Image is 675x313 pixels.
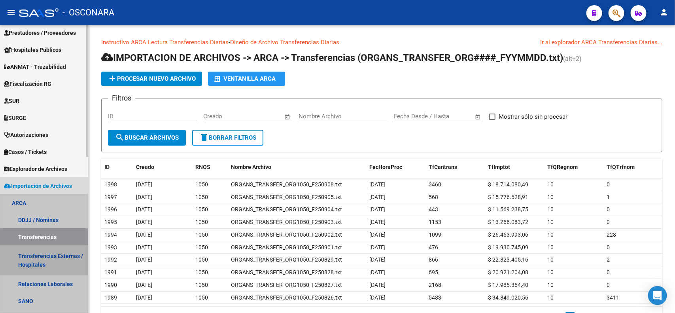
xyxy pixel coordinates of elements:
span: Nombre Archivo [231,164,271,170]
button: Buscar Archivos [108,130,186,146]
span: 1050 [195,194,208,200]
span: Importación de Archivos [4,182,72,190]
input: Fecha inicio [203,113,235,120]
span: 1050 [195,269,208,275]
span: $ 13.266.083,72 [488,219,528,225]
span: 1050 [195,181,208,188]
span: ID [104,164,110,170]
span: [DATE] [369,231,386,238]
datatable-header-cell: RNOS [192,159,228,176]
span: $ 17.985.364,40 [488,282,528,288]
span: SUR [4,97,19,105]
span: [DATE] [369,244,386,250]
span: 568 [429,194,438,200]
span: 5483 [429,294,441,301]
mat-icon: delete [199,133,209,142]
span: $ 22.823.405,16 [488,256,528,263]
span: 443 [429,206,438,212]
span: Creado [136,164,154,170]
span: 1050 [195,282,208,288]
button: Open calendar [474,112,483,121]
span: 1 [607,194,610,200]
span: $ 11.569.238,75 [488,206,528,212]
span: 695 [429,269,438,275]
span: 1992 [104,256,117,263]
span: 1099 [429,231,441,238]
span: 1996 [104,206,117,212]
span: ANMAT - Trazabilidad [4,63,66,71]
span: [DATE] [136,231,152,238]
span: [DATE] [136,181,152,188]
span: 1050 [195,294,208,301]
span: Borrar Filtros [199,134,256,141]
datatable-header-cell: Nombre Archivo [228,159,366,176]
span: Fiscalización RG [4,80,51,88]
span: TfQTrfnom [607,164,635,170]
span: $ 15.776.628,91 [488,194,528,200]
span: 476 [429,244,438,250]
span: 10 [547,181,554,188]
datatable-header-cell: TfCantrans [425,159,485,176]
span: [DATE] [369,269,386,275]
span: Explorador de Archivos [4,165,67,173]
span: [DATE] [369,282,386,288]
span: ORGANS_TRANSFER_ORG1050_F250828.txt [231,269,342,275]
span: [DATE] [136,282,152,288]
span: [DATE] [369,294,386,301]
span: ORGANS_TRANSFER_ORG1050_F250902.txt [231,231,342,238]
span: ORGANS_TRANSFER_ORG1050_F250827.txt [231,282,342,288]
span: Buscar Archivos [115,134,179,141]
span: 10 [547,194,554,200]
span: $ 19.930.745,09 [488,244,528,250]
span: 3460 [429,181,441,188]
span: [DATE] [136,206,152,212]
span: (alt+2) [563,55,582,63]
span: 10 [547,256,554,263]
span: ORGANS_TRANSFER_ORG1050_F250901.txt [231,244,342,250]
span: ORGANS_TRANSFER_ORG1050_F250903.txt [231,219,342,225]
span: 1153 [429,219,441,225]
span: Autorizaciones [4,131,48,139]
span: [DATE] [369,194,386,200]
span: $ 20.921.204,08 [488,269,528,275]
input: Fecha fin [433,113,471,120]
span: 866 [429,256,438,263]
span: [DATE] [369,256,386,263]
a: Diseño de Archivo Transferencias Diarias [230,39,339,46]
div: Ir al explorador ARCA Transferencias Diarias... [540,38,662,47]
span: $ 18.714.080,49 [488,181,528,188]
span: Casos / Tickets [4,148,47,156]
button: Procesar nuevo archivo [101,72,202,86]
span: 1995 [104,219,117,225]
span: [DATE] [136,219,152,225]
span: [DATE] [136,256,152,263]
span: 1991 [104,269,117,275]
span: IMPORTACION DE ARCHIVOS -> ARCA -> Transferencias (ORGANS_TRANSFER_ORG####_FYYMMDD.txt) [101,52,563,63]
span: ORGANS_TRANSFER_ORG1050_F250908.txt [231,181,342,188]
span: 1050 [195,256,208,263]
datatable-header-cell: FecHoraProc [366,159,425,176]
datatable-header-cell: Creado [133,159,192,176]
span: 10 [547,269,554,275]
span: 1050 [195,231,208,238]
span: 0 [607,181,610,188]
span: $ 34.849.020,56 [488,294,528,301]
p: - [101,38,662,47]
span: 1989 [104,294,117,301]
h3: Filtros [108,93,135,104]
datatable-header-cell: TfQRegnom [544,159,603,176]
datatable-header-cell: TfImptot [485,159,544,176]
mat-icon: menu [6,8,16,17]
span: 1997 [104,194,117,200]
button: Borrar Filtros [192,130,263,146]
span: Mostrar sólo sin procesar [499,112,567,121]
span: ORGANS_TRANSFER_ORG1050_F250904.txt [231,206,342,212]
span: 10 [547,294,554,301]
span: 0 [607,269,610,275]
span: 1050 [195,244,208,250]
div: Open Intercom Messenger [648,286,667,305]
input: Fecha inicio [394,113,426,120]
span: TfCantrans [429,164,457,170]
datatable-header-cell: ID [101,159,133,176]
mat-icon: add [108,74,117,83]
